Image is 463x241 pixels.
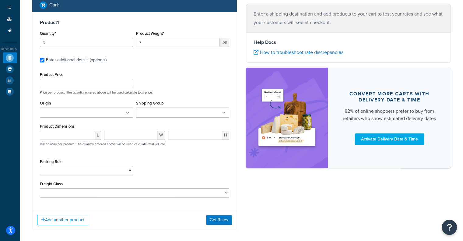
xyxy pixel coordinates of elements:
[442,220,457,235] button: Open Resource Center
[3,25,17,36] li: Advanced Features
[355,133,424,145] a: Activate Delivery Date & Time
[40,38,133,47] input: 0.0
[222,131,229,140] span: H
[342,108,436,122] div: 82% of online shoppers prefer to buy from retailers who show estimated delivery dates
[40,19,230,26] h3: Product 1
[40,124,75,129] label: Product Dimensions
[3,75,17,86] li: Analytics
[342,91,436,103] div: Convert more carts with delivery date & time
[136,101,164,105] label: Shipping Group
[95,131,101,140] span: L
[206,215,232,225] button: Get Rates
[40,58,44,62] input: Enter additional details (optional)
[40,101,51,105] label: Origin
[40,72,63,77] label: Product Price
[255,77,319,159] img: feature-image-ddt-36eae7f7280da8017bfb280eaccd9c446f90b1fe08728e4019434db127062ab4.png
[46,56,107,64] div: Enter additional details (optional)
[3,64,17,75] li: Marketplace
[38,90,231,94] p: Price per product. The quantity entered above will be used calculate total price.
[40,31,56,36] label: Quantity*
[220,38,229,47] span: lbs
[38,142,166,146] p: Dimensions per product. The quantity entered above will be used calculate total volume.
[254,39,443,46] h4: Help Docs
[49,2,59,8] h2: Cart :
[254,10,443,27] p: Enter a shipping destination and add products to your cart to test your rates and see what your c...
[3,2,17,13] li: Shipping Rules
[3,52,17,63] li: Test Your Rates
[254,49,343,56] a: How to troubleshoot rate discrepancies
[136,31,164,36] label: Product Weight*
[157,131,165,140] span: W
[37,215,88,225] button: Add another product
[3,13,17,25] li: Boxes
[40,159,62,164] label: Packing Rule
[40,182,63,186] label: Freight Class
[3,86,17,97] li: Help Docs
[136,38,220,47] input: 0.00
